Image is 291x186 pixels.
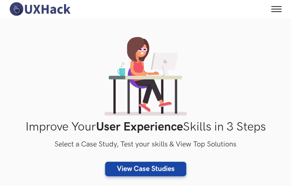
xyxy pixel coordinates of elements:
button: Toggle menu [269,2,284,16]
a: View Case Studies [105,162,186,176]
h3: Select a Case Study, Test your skills & View Top Solutions [7,139,284,150]
h1: Improve Your Skills in 3 Steps [7,120,284,135]
img: UXHack-logo.png [7,1,72,17]
strong: User Experience [96,120,183,134]
img: lady working on laptop [104,37,187,116]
